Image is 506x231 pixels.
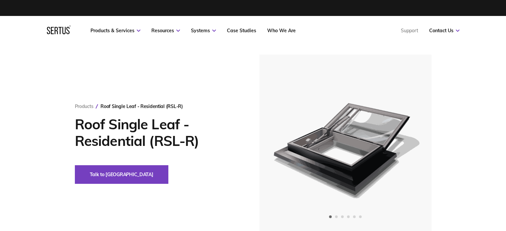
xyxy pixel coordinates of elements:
span: Go to slide 2 [335,215,338,218]
h1: Roof Single Leaf - Residential (RSL-R) [75,116,240,149]
span: Go to slide 3 [341,215,344,218]
a: Systems [191,28,216,34]
a: Case Studies [227,28,256,34]
a: Resources [151,28,180,34]
span: Go to slide 4 [347,215,350,218]
a: Products [75,103,93,109]
span: Go to slide 6 [359,215,362,218]
a: Products & Services [90,28,140,34]
iframe: Chat Widget [387,154,506,231]
button: Talk to [GEOGRAPHIC_DATA] [75,165,168,184]
span: Go to slide 5 [353,215,356,218]
a: Contact Us [429,28,459,34]
a: Who We Are [267,28,296,34]
a: Support [401,28,418,34]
